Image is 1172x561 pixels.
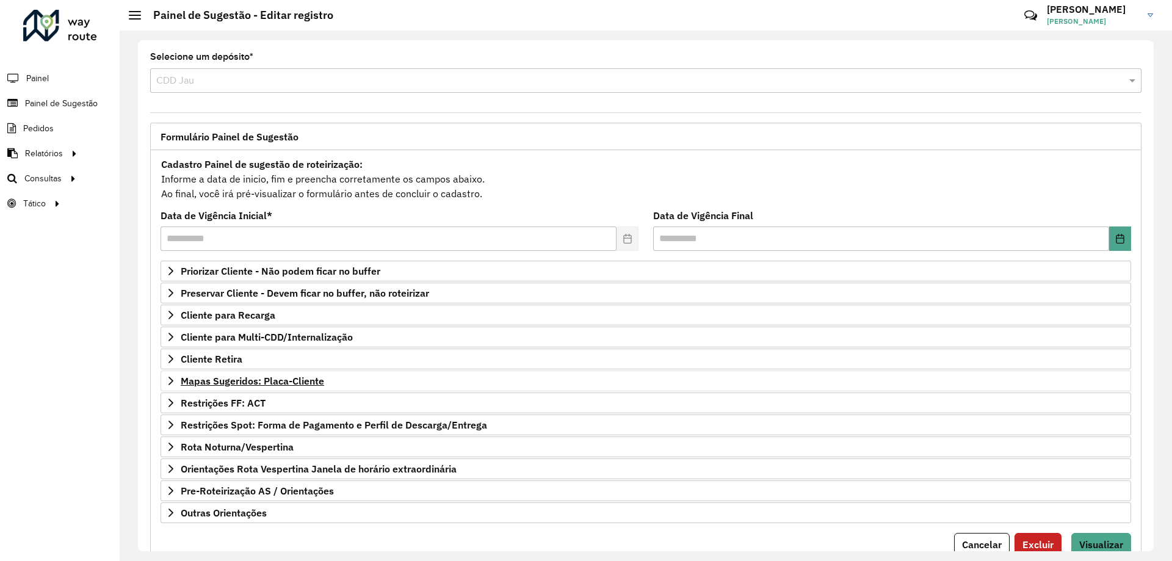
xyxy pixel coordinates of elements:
[25,97,98,110] span: Painel de Sugestão
[161,349,1131,369] a: Cliente Retira
[24,172,62,185] span: Consultas
[161,305,1131,325] a: Cliente para Recarga
[161,436,1131,457] a: Rota Noturna/Vespertina
[161,283,1131,303] a: Preservar Cliente - Devem ficar no buffer, não roteirizar
[181,508,267,518] span: Outras Orientações
[181,266,380,276] span: Priorizar Cliente - Não podem ficar no buffer
[161,132,298,142] span: Formulário Painel de Sugestão
[1079,538,1123,551] span: Visualizar
[1071,533,1131,556] button: Visualizar
[150,49,253,64] label: Selecione um depósito
[1047,4,1138,15] h3: [PERSON_NAME]
[181,376,324,386] span: Mapas Sugeridos: Placa-Cliente
[161,208,272,223] label: Data de Vigência Inicial
[161,480,1131,501] a: Pre-Roteirização AS / Orientações
[1022,538,1054,551] span: Excluir
[23,122,54,135] span: Pedidos
[161,158,363,170] strong: Cadastro Painel de sugestão de roteirização:
[23,197,46,210] span: Tático
[25,147,63,160] span: Relatórios
[161,414,1131,435] a: Restrições Spot: Forma de Pagamento e Perfil de Descarga/Entrega
[181,288,429,298] span: Preservar Cliente - Devem ficar no buffer, não roteirizar
[161,261,1131,281] a: Priorizar Cliente - Não podem ficar no buffer
[181,464,457,474] span: Orientações Rota Vespertina Janela de horário extraordinária
[161,156,1131,201] div: Informe a data de inicio, fim e preencha corretamente os campos abaixo. Ao final, você irá pré-vi...
[962,538,1002,551] span: Cancelar
[161,393,1131,413] a: Restrições FF: ACT
[1015,533,1062,556] button: Excluir
[954,533,1010,556] button: Cancelar
[161,327,1131,347] a: Cliente para Multi-CDD/Internalização
[181,420,487,430] span: Restrições Spot: Forma de Pagamento e Perfil de Descarga/Entrega
[1018,2,1044,29] a: Contato Rápido
[181,310,275,320] span: Cliente para Recarga
[161,371,1131,391] a: Mapas Sugeridos: Placa-Cliente
[181,354,242,364] span: Cliente Retira
[161,458,1131,479] a: Orientações Rota Vespertina Janela de horário extraordinária
[1047,16,1138,27] span: [PERSON_NAME]
[141,9,333,22] h2: Painel de Sugestão - Editar registro
[181,332,353,342] span: Cliente para Multi-CDD/Internalização
[181,398,266,408] span: Restrições FF: ACT
[653,208,753,223] label: Data de Vigência Final
[161,502,1131,523] a: Outras Orientações
[181,442,294,452] span: Rota Noturna/Vespertina
[1109,226,1131,251] button: Choose Date
[26,72,49,85] span: Painel
[181,486,334,496] span: Pre-Roteirização AS / Orientações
